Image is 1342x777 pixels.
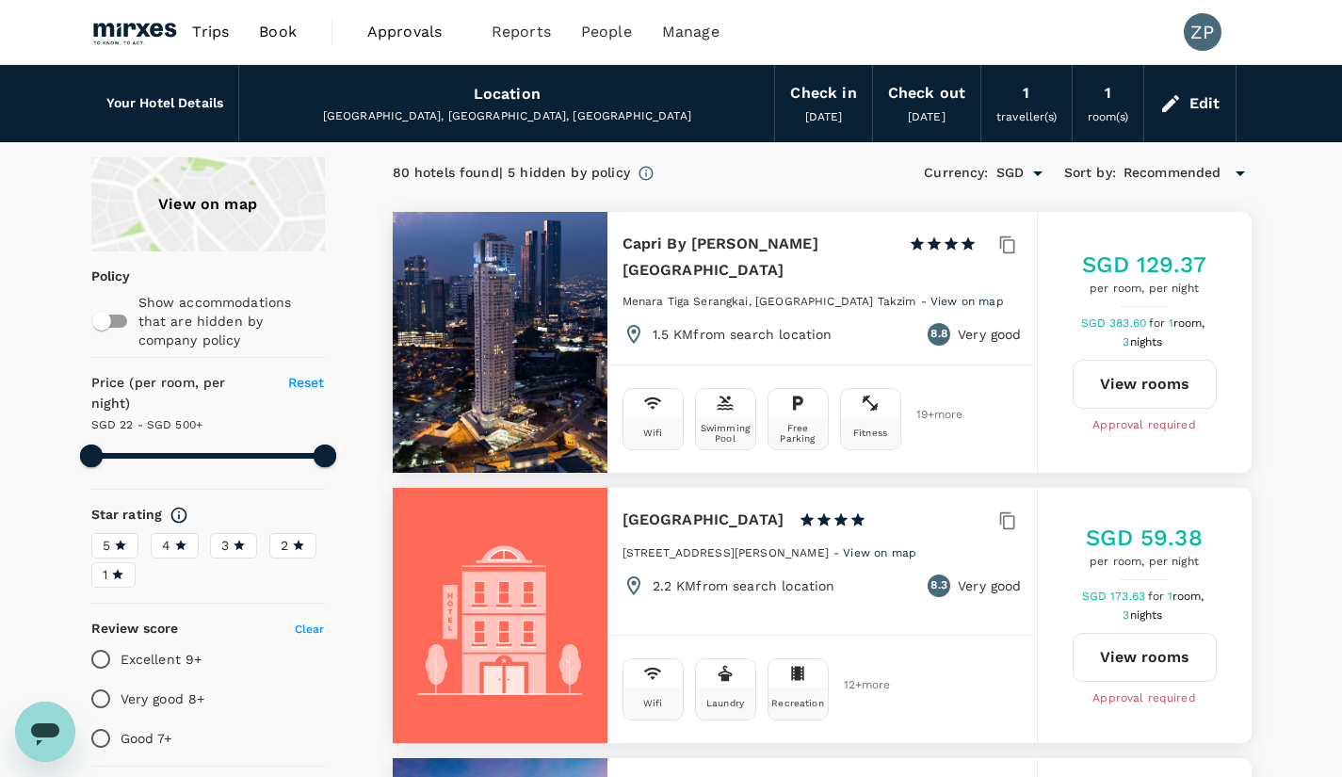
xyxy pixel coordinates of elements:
span: Approval required [1092,689,1196,708]
p: Good 7+ [121,729,172,748]
p: 1.5 KM from search location [653,325,833,344]
div: Free Parking [772,423,824,444]
div: [GEOGRAPHIC_DATA], [GEOGRAPHIC_DATA], [GEOGRAPHIC_DATA] [254,107,759,126]
span: Approvals [367,21,461,43]
span: [STREET_ADDRESS][PERSON_NAME] [622,546,829,559]
span: 1 [1168,590,1207,603]
div: Check out [888,80,965,106]
a: View on map [930,293,1004,308]
span: Approval required [1092,416,1196,435]
span: - [921,295,930,308]
div: Check in [790,80,856,106]
div: Edit [1189,90,1221,117]
h5: SGD 59.38 [1086,523,1202,553]
div: ZP [1184,13,1221,51]
div: 1 [1023,80,1029,106]
h6: Review score [91,619,179,639]
p: Very good 8+ [121,689,205,708]
div: Swimming Pool [700,423,752,444]
div: Wifi [643,698,663,708]
a: View on map [91,157,325,251]
span: 1 [103,565,107,585]
h6: Sort by : [1064,163,1116,184]
p: Very good [958,325,1021,344]
span: 3 [1123,335,1165,348]
div: Recreation [771,698,824,708]
svg: Star ratings are awarded to properties to represent the quality of services, facilities, and amen... [170,506,188,525]
div: Laundry [706,698,744,708]
img: Mirxes Holding Pte Ltd [91,11,178,53]
h6: Capri By [PERSON_NAME] [GEOGRAPHIC_DATA] [622,231,894,283]
div: Wifi [643,428,663,438]
span: 4 [162,536,170,556]
span: 3 [221,536,229,556]
span: nights [1130,335,1163,348]
span: 19 + more [916,409,945,421]
iframe: 启动消息传送窗口的按钮 [15,702,75,762]
span: Trips [192,21,229,43]
span: - [833,546,843,559]
div: 1 [1105,80,1111,106]
span: 5 [103,536,110,556]
p: 2.2 KM from search location [653,576,835,595]
h6: [GEOGRAPHIC_DATA] [622,507,784,533]
h6: Currency : [924,163,988,184]
p: Very good [958,576,1021,595]
span: traveller(s) [996,110,1057,123]
span: 3 [1123,608,1165,622]
span: per room, per night [1086,553,1202,572]
span: 12 + more [844,679,872,691]
span: SGD 22 - SGD 500+ [91,418,203,431]
span: View on map [930,295,1004,308]
div: 80 hotels found | 5 hidden by policy [393,163,630,184]
span: [DATE] [908,110,946,123]
a: View on map [843,544,916,559]
span: room, [1173,316,1205,330]
span: Reports [492,21,551,43]
span: Recommended [1124,163,1221,184]
span: SGD 173.63 [1082,590,1149,603]
span: Book [259,21,297,43]
span: View on map [843,546,916,559]
button: Open [1025,160,1051,186]
span: Reset [288,375,325,390]
span: 2 [281,536,288,556]
p: Policy [91,267,104,285]
h6: Your Hotel Details [106,93,224,114]
span: for [1149,316,1168,330]
span: Menara Tiga Serangkai, [GEOGRAPHIC_DATA] Takzim [622,295,916,308]
span: 8.3 [930,576,946,595]
span: per room, per night [1082,280,1206,299]
button: View rooms [1073,360,1217,409]
span: Manage [662,21,720,43]
span: Clear [295,623,325,636]
span: [DATE] [805,110,843,123]
p: Show accommodations that are hidden by company policy [138,293,323,349]
span: nights [1130,608,1163,622]
h5: SGD 129.37 [1082,250,1206,280]
div: Location [474,81,541,107]
span: SGD 383.60 [1081,316,1150,330]
div: Fitness [853,428,887,438]
p: Excellent 9+ [121,650,202,669]
span: for [1148,590,1167,603]
button: View rooms [1073,633,1217,682]
span: 8.8 [930,325,946,344]
span: room(s) [1088,110,1128,123]
h6: Star rating [91,505,163,526]
h6: Price (per room, per night) [91,373,267,414]
span: 1 [1169,316,1208,330]
span: room, [1172,590,1205,603]
span: People [581,21,632,43]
